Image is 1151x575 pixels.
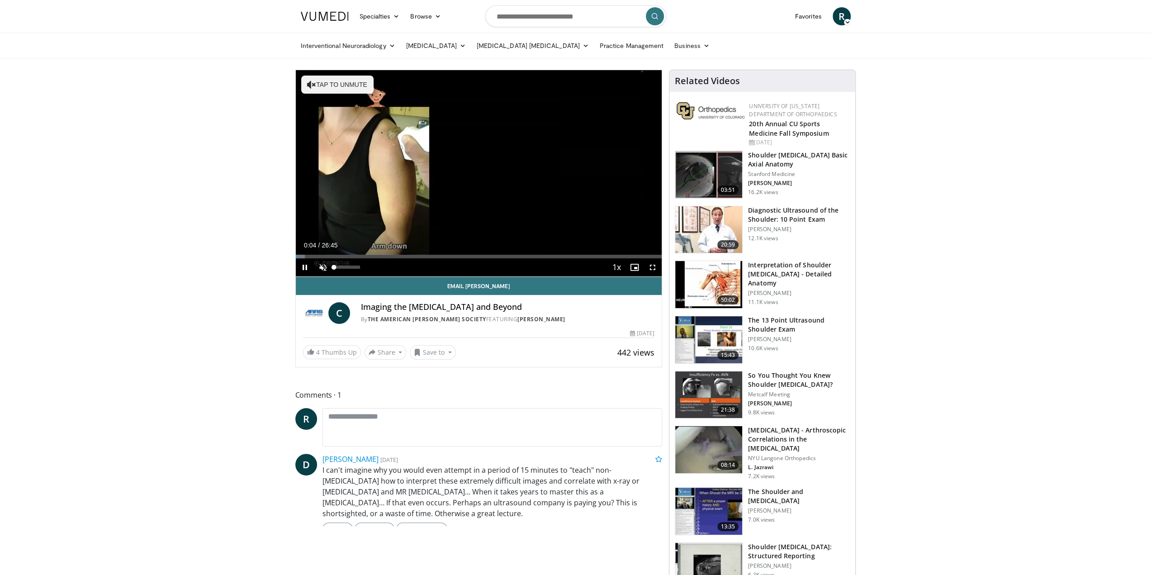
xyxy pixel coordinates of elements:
a: 21:38 So You Thought You Knew Shoulder [MEDICAL_DATA]? Metcalf Meeting [PERSON_NAME] 9.8K views [675,371,850,419]
span: 13:35 [717,522,739,531]
p: 7.2K views [748,473,775,480]
button: Unmute [314,258,332,276]
button: Enable picture-in-picture mode [625,258,644,276]
h3: Interpretation of Shoulder [MEDICAL_DATA] - Detailed Anatomy [748,261,850,288]
button: Tap to unmute [301,76,374,94]
span: 20:59 [717,240,739,249]
div: [DATE] [749,138,848,147]
a: 08:14 [MEDICAL_DATA] - Arthroscopic Correlations in the [MEDICAL_DATA] NYU Langone Orthopedics L.... [675,426,850,480]
img: 320827_0000_1.png.150x105_q85_crop-smart_upscale.jpg [675,488,742,535]
p: L. Jazrawi [748,464,850,471]
p: [PERSON_NAME] [748,226,850,233]
span: 442 views [617,347,654,358]
h3: So You Thought You Knew Shoulder [MEDICAL_DATA]? [748,371,850,389]
a: University of [US_STATE] Department of Orthopaedics [749,102,837,118]
span: 50:02 [717,295,739,304]
a: Message [355,523,394,535]
span: 03:51 [717,185,739,195]
div: Progress Bar [296,255,662,258]
a: [MEDICAL_DATA] [MEDICAL_DATA] [471,37,594,55]
a: The American [PERSON_NAME] Society [368,315,486,323]
a: Business [669,37,715,55]
img: 2e2aae31-c28f-4877-acf1-fe75dd611276.150x105_q85_crop-smart_upscale.jpg [675,206,742,253]
a: Favorites [790,7,827,25]
a: Thumbs Up [396,523,447,535]
p: 7.0K views [748,516,775,523]
a: Email [PERSON_NAME] [296,277,662,295]
p: 10.6K views [748,345,778,352]
a: R [295,408,317,430]
h3: The Shoulder and [MEDICAL_DATA] [748,487,850,505]
div: [DATE] [630,329,654,337]
p: Metcalf Meeting [748,391,850,398]
h3: Shoulder [MEDICAL_DATA] Basic Axial Anatomy [748,151,850,169]
a: [PERSON_NAME] [322,454,379,464]
span: 26:45 [322,242,337,249]
a: [PERSON_NAME] [517,315,565,323]
span: 0:04 [304,242,316,249]
p: [PERSON_NAME] [748,400,850,407]
h3: Diagnostic Ultrasound of the Shoulder: 10 Point Exam [748,206,850,224]
span: / [318,242,320,249]
button: Pause [296,258,314,276]
a: D [295,454,317,475]
a: C [328,302,350,324]
input: Search topics, interventions [485,5,666,27]
button: Playback Rate [607,258,625,276]
a: 13:35 The Shoulder and [MEDICAL_DATA] [PERSON_NAME] 7.0K views [675,487,850,535]
h4: Imaging the [MEDICAL_DATA] and Beyond [361,302,655,312]
img: 7b323ec8-d3a2-4ab0-9251-f78bf6f4eb32.150x105_q85_crop-smart_upscale.jpg [675,316,742,363]
img: 2e61534f-2f66-4c4f-9b14-2c5f2cca558f.150x105_q85_crop-smart_upscale.jpg [675,371,742,418]
img: 843da3bf-65ba-4ef1-b378-e6073ff3724a.150x105_q85_crop-smart_upscale.jpg [675,151,742,198]
p: 16.2K views [748,189,778,196]
span: 15:43 [717,351,739,360]
a: 20:59 Diagnostic Ultrasound of the Shoulder: 10 Point Exam [PERSON_NAME] 12.1K views [675,206,850,254]
p: Stanford Medicine [748,171,850,178]
video-js: Video Player [296,70,662,277]
a: Interventional Neuroradiology [295,37,401,55]
img: VuMedi Logo [301,12,349,21]
a: Practice Management [594,37,669,55]
p: 11.1K views [748,299,778,306]
button: Share [365,345,407,360]
a: 50:02 Interpretation of Shoulder [MEDICAL_DATA] - Detailed Anatomy [PERSON_NAME] 11.1K views [675,261,850,309]
a: Browse [405,7,446,25]
h3: Shoulder [MEDICAL_DATA]: Structured Reporting [748,542,850,561]
p: [PERSON_NAME] [748,562,850,570]
a: [MEDICAL_DATA] [401,37,471,55]
a: 4 Thumbs Up [303,345,361,359]
p: [PERSON_NAME] [748,180,850,187]
h4: Related Videos [675,76,740,86]
span: 08:14 [717,461,739,470]
a: 03:51 Shoulder [MEDICAL_DATA] Basic Axial Anatomy Stanford Medicine [PERSON_NAME] 16.2K views [675,151,850,199]
img: The American Roentgen Ray Society [303,302,325,324]
a: Specialties [354,7,405,25]
p: [PERSON_NAME] [748,336,850,343]
p: [PERSON_NAME] [748,290,850,297]
img: 355603a8-37da-49b6-856f-e00d7e9307d3.png.150x105_q85_autocrop_double_scale_upscale_version-0.2.png [677,102,744,119]
small: [DATE] [380,456,398,464]
a: Reply [322,523,353,535]
button: Fullscreen [644,258,662,276]
button: Save to [410,345,456,360]
div: By FEATURING [361,315,655,323]
p: 12.1K views [748,235,778,242]
p: 9.8K views [748,409,775,416]
h3: [MEDICAL_DATA] - Arthroscopic Correlations in the [MEDICAL_DATA] [748,426,850,453]
img: b344877d-e8e2-41e4-9927-e77118ec7d9d.150x105_q85_crop-smart_upscale.jpg [675,261,742,308]
a: R [833,7,851,25]
p: NYU Langone Orthopedics [748,455,850,462]
div: Volume Level [334,266,360,269]
a: 20th Annual CU Sports Medicine Fall Symposium [749,119,829,138]
span: 4 [316,348,320,356]
img: mri_correlation_1.png.150x105_q85_crop-smart_upscale.jpg [675,426,742,473]
span: 21:38 [717,405,739,414]
p: I can't imagine why you would even attempt in a period of 15 minutes to "teach" non-[MEDICAL_DATA... [322,465,663,519]
p: [PERSON_NAME] [748,507,850,514]
a: 15:43 The 13 Point Ultrasound Shoulder Exam [PERSON_NAME] 10.6K views [675,316,850,364]
h3: The 13 Point Ultrasound Shoulder Exam [748,316,850,334]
